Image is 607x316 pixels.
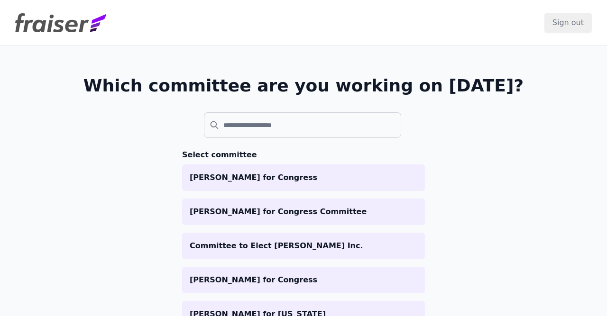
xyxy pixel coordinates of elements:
p: [PERSON_NAME] for Congress Committee [190,206,417,217]
input: Sign out [544,13,592,33]
a: [PERSON_NAME] for Congress Committee [182,199,425,225]
p: Committee to Elect [PERSON_NAME] Inc. [190,240,417,252]
h3: Select committee [182,149,425,161]
img: Fraiser Logo [15,13,106,32]
a: Committee to Elect [PERSON_NAME] Inc. [182,233,425,259]
h1: Which committee are you working on [DATE]? [83,76,524,95]
p: [PERSON_NAME] for Congress [190,172,417,183]
a: [PERSON_NAME] for Congress [182,164,425,191]
a: [PERSON_NAME] for Congress [182,267,425,293]
p: [PERSON_NAME] for Congress [190,274,417,286]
